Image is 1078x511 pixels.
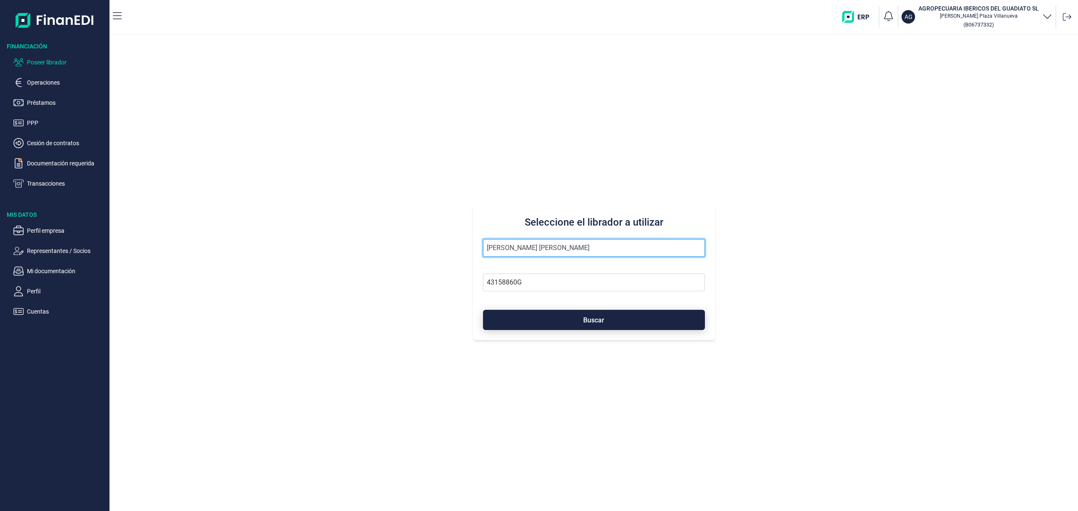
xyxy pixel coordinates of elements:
[27,306,106,317] p: Cuentas
[16,7,94,34] img: Logo de aplicación
[13,306,106,317] button: Cuentas
[27,286,106,296] p: Perfil
[27,158,106,168] p: Documentación requerida
[27,178,106,189] p: Transacciones
[13,266,106,276] button: Mi documentación
[27,98,106,108] p: Préstamos
[13,77,106,88] button: Operaciones
[13,138,106,148] button: Cesión de contratos
[483,239,705,257] input: Seleccione la razón social
[483,216,705,229] h3: Seleccione el librador a utilizar
[13,158,106,168] button: Documentación requerida
[27,226,106,236] p: Perfil empresa
[27,118,106,128] p: PPP
[27,246,106,256] p: Representantes / Socios
[483,274,705,291] input: Busque por NIF
[27,57,106,67] p: Poseer librador
[13,57,106,67] button: Poseer librador
[918,13,1039,19] p: [PERSON_NAME] Plaza Villanueva
[13,118,106,128] button: PPP
[13,226,106,236] button: Perfil empresa
[905,13,913,21] p: AG
[918,4,1039,13] h3: AGROPECUARIA IBERICOS DEL GUADIATO SL
[13,98,106,108] button: Préstamos
[27,266,106,276] p: Mi documentación
[13,178,106,189] button: Transacciones
[963,21,994,28] small: Copiar cif
[13,246,106,256] button: Representantes / Socios
[842,11,875,23] img: erp
[27,77,106,88] p: Operaciones
[583,317,604,323] span: Buscar
[27,138,106,148] p: Cesión de contratos
[902,4,1052,29] button: AGAGROPECUARIA IBERICOS DEL GUADIATO SL[PERSON_NAME] Plaza Villanueva(B06737332)
[13,286,106,296] button: Perfil
[483,310,705,330] button: Buscar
